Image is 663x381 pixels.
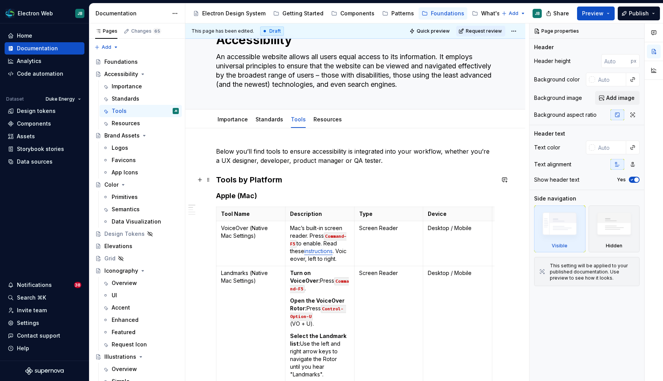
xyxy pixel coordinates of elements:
[96,10,168,17] div: Documentation
[5,105,84,117] a: Design tokens
[99,363,182,375] a: Overview
[535,10,540,17] div: JB
[5,143,84,155] a: Storybook stories
[174,107,178,115] div: JB
[428,269,487,277] p: Desktop / Mobile
[74,282,81,288] span: 38
[379,7,417,20] a: Patterns
[577,7,615,20] button: Preview
[310,111,345,127] div: Resources
[534,76,580,83] div: Background color
[99,117,182,129] a: Resources
[92,56,182,68] a: Foundations
[631,58,637,64] p: px
[218,116,248,123] a: Importance
[112,279,137,287] div: Overview
[328,7,378,20] a: Components
[5,55,84,67] a: Analytics
[112,304,130,311] div: Accent
[17,145,64,153] div: Storybook stories
[17,332,60,340] div: Contact support
[359,224,419,232] p: Screen Reader
[260,27,284,36] div: Draft
[601,54,631,68] input: Auto
[18,10,53,17] div: Electron Web
[17,158,53,166] div: Data sources
[618,7,660,20] button: Publish
[595,141,626,154] input: Auto
[499,8,528,19] button: Add
[190,6,498,21] div: Page tree
[359,210,419,218] p: Type
[5,42,84,55] a: Documentation
[216,191,495,200] h4: Apple (Mac)
[290,224,350,263] p: Mac’s built-in screen reader. Press to enable. Read these . Voiceover, left to right.
[214,31,493,49] textarea: Accessibility
[112,119,140,127] div: Resources
[550,263,635,281] div: This setting will be applied to your published documentation. Use preview to see how it looks.
[282,10,323,17] div: Getting Started
[104,58,138,66] div: Foundations
[153,28,161,34] span: 65
[112,95,139,103] div: Standards
[534,195,576,202] div: Side navigation
[112,193,138,201] div: Primitives
[99,80,182,93] a: Importance
[629,10,649,17] span: Publish
[99,93,182,105] a: Standards
[112,316,139,324] div: Enhanced
[606,243,622,249] div: Hidden
[419,7,467,20] a: Foundations
[5,279,84,291] button: Notifications38
[104,181,119,189] div: Color
[534,57,571,65] div: Header height
[17,319,39,327] div: Settings
[104,353,136,361] div: Illustrations
[359,269,419,277] p: Screen Reader
[104,132,140,139] div: Brand Assets
[104,255,115,262] div: Grid
[104,230,145,238] div: Design Tokens
[216,174,495,185] h3: Tools by Platform
[17,32,32,40] div: Home
[17,294,46,301] div: Search ⌘K
[606,94,635,102] span: Add image
[290,297,350,328] p: Press (VO + U).
[5,30,84,42] a: Home
[17,107,56,115] div: Design tokens
[92,68,182,80] a: Accessibility
[92,228,182,240] a: Design Tokens
[2,5,87,22] button: Electron WebJB
[290,277,349,293] code: Command-F5
[99,215,182,228] a: Data Visualization
[99,142,182,154] a: Logos
[221,224,280,240] p: VoiceOver (Native Mac Settings)
[17,345,29,352] div: Help
[304,248,333,254] a: instructions
[466,28,502,34] span: Request review
[6,96,24,102] div: Dataset
[25,367,64,375] svg: Supernova Logo
[214,51,493,91] textarea: An accessible website allows all users equal access to its information. It employs universal prin...
[17,306,47,314] div: Invite team
[252,111,286,127] div: Standards
[534,176,579,184] div: Show header text
[221,269,280,285] p: Landmarks (Native Mac Settings)
[112,144,128,152] div: Logos
[221,210,280,218] p: Tool Name
[99,166,182,179] a: App Icons
[112,107,127,115] div: Tools
[112,341,147,348] div: Request Icon
[17,281,52,289] div: Notifications
[112,365,137,373] div: Overview
[290,333,348,347] strong: Select the Landmark list:
[99,191,182,203] a: Primitives
[617,177,626,183] label: Yes
[456,26,505,36] button: Request review
[104,267,138,275] div: Iconography
[290,297,346,311] strong: Open the VoiceOver Rotor:
[191,28,254,34] span: This page has been edited.
[99,105,182,117] a: ToolsJB
[112,218,161,225] div: Data Visualization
